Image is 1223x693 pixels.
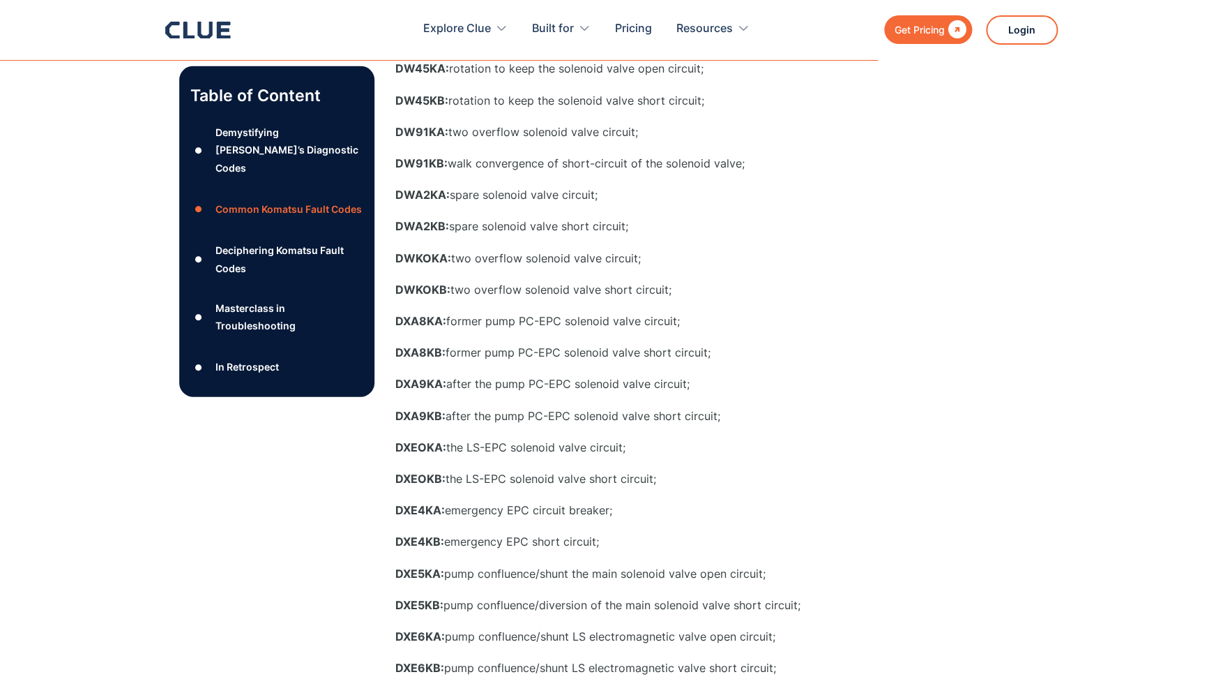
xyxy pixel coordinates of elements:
strong: DXE5KA: [395,566,444,580]
p: the LS-EPC solenoid valve circuit; [395,438,953,456]
strong: DW45KA: [395,61,449,75]
p: pump confluence/shunt the main solenoid valve open circuit; [395,565,953,582]
div: ● [190,249,207,270]
strong: DXE4KA: [395,502,445,516]
strong: DW91KA: [395,124,448,138]
p: two overflow solenoid valve short circuit; [395,281,953,298]
strong: DXE6KA: [395,629,445,643]
p: spare solenoid valve circuit; [395,186,953,203]
strong: DXA8KB: [395,345,446,359]
strong: DWKOKA: [395,251,451,264]
strong: DXE6KB: [395,660,444,674]
div: Built for [532,7,574,51]
p: rotation to keep the solenoid valve short circuit; [395,91,953,109]
strong: DXA9KA: [395,376,446,390]
strong: DW45KB: [395,93,448,107]
div: Common Komatsu Fault Codes [215,200,362,218]
a: Get Pricing [884,15,972,44]
a: ●Deciphering Komatsu Fault Codes [190,241,363,276]
a: ●Masterclass in Troubleshooting [190,299,363,334]
p: former pump PC-EPC solenoid valve circuit; [395,312,953,329]
strong: DXE4KB: [395,534,444,548]
p: spare solenoid valve short circuit; [395,217,953,234]
p: rotation to keep the solenoid valve open circuit; [395,59,953,77]
a: ●Demystifying [PERSON_NAME]’s Diagnostic Codes [190,124,363,177]
p: former pump PC-EPC solenoid valve short circuit; [395,343,953,361]
p: two overflow solenoid valve circuit; [395,249,953,267]
div: Resources [676,7,750,51]
div: Explore Clue [423,7,491,51]
p: pump confluence/shunt LS electromagnetic valve short circuit; [395,659,953,676]
p: emergency EPC short circuit; [395,532,953,550]
div: ● [190,306,207,327]
strong: DXEOKA: [395,440,446,454]
strong: DW91KB: [395,156,448,170]
div: Explore Clue [423,7,508,51]
p: pump confluence/shunt LS electromagnetic valve open circuit; [395,627,953,645]
div: Resources [676,7,733,51]
div: Get Pricing [895,21,945,38]
strong: DWA2KB: [395,218,449,232]
div: Built for [532,7,591,51]
strong: DWA2KA: [395,187,450,201]
div: Masterclass in Troubleshooting [215,299,363,334]
div: ● [190,357,207,378]
strong: DXA9KB: [395,408,446,422]
p: pump confluence/diversion of the main solenoid valve short circuit; [395,596,953,613]
p: after the pump PC-EPC solenoid valve circuit; [395,375,953,392]
div: Demystifying [PERSON_NAME]’s Diagnostic Codes [215,124,363,177]
div: ● [190,140,207,161]
div: In Retrospect [215,358,279,375]
a: Pricing [615,7,652,51]
p: two overflow solenoid valve circuit; [395,123,953,140]
p: the LS-EPC solenoid valve short circuit; [395,470,953,487]
strong: DXA8KA: [395,313,446,327]
p: emergency EPC circuit breaker; [395,501,953,519]
div: Deciphering Komatsu Fault Codes [215,241,363,276]
strong: DXEOKB: [395,471,446,485]
p: Table of Content [190,84,363,107]
a: ●In Retrospect [190,357,363,378]
p: after the pump PC-EPC solenoid valve short circuit; [395,407,953,424]
p: walk convergence of short-circuit of the solenoid valve; [395,154,953,172]
strong: DXE5KB: [395,597,443,611]
a: Login [986,15,1058,45]
div: ● [190,199,207,220]
div:  [945,21,966,38]
a: ●Common Komatsu Fault Codes [190,199,363,220]
strong: DWKOKB: [395,282,450,296]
